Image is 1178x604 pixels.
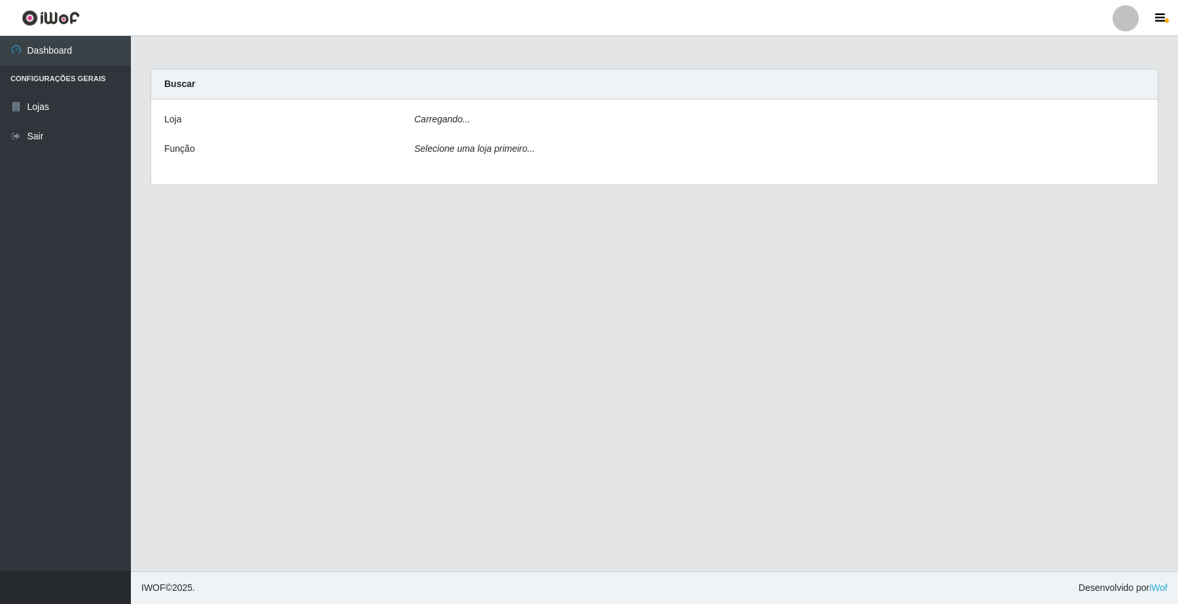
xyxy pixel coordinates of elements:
i: Carregando... [414,114,471,124]
strong: Buscar [164,79,195,89]
span: Desenvolvido por [1079,581,1168,595]
span: © 2025 . [141,581,195,595]
img: CoreUI Logo [22,10,80,26]
a: iWof [1149,582,1168,593]
label: Loja [164,113,181,126]
span: IWOF [141,582,166,593]
i: Selecione uma loja primeiro... [414,143,535,154]
label: Função [164,142,195,156]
